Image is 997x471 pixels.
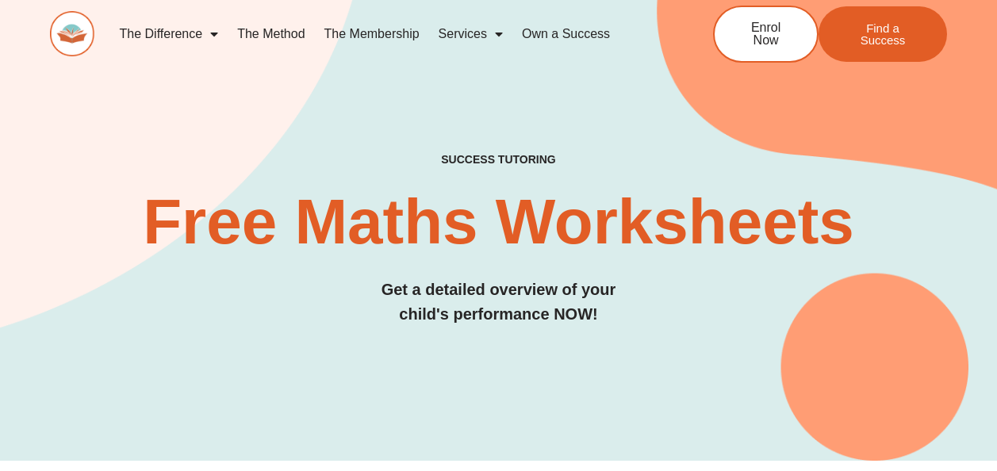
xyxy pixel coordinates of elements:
[50,278,947,327] h3: Get a detailed overview of your child's performance NOW!
[110,16,228,52] a: The Difference
[50,153,947,167] h4: SUCCESS TUTORING​
[50,190,947,254] h2: Free Maths Worksheets​
[512,16,619,52] a: Own a Success
[315,16,429,52] a: The Membership
[819,6,947,62] a: Find a Success
[429,16,512,52] a: Services
[842,22,923,46] span: Find a Success
[228,16,314,52] a: The Method
[738,21,793,47] span: Enrol Now
[110,16,662,52] nav: Menu
[713,6,819,63] a: Enrol Now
